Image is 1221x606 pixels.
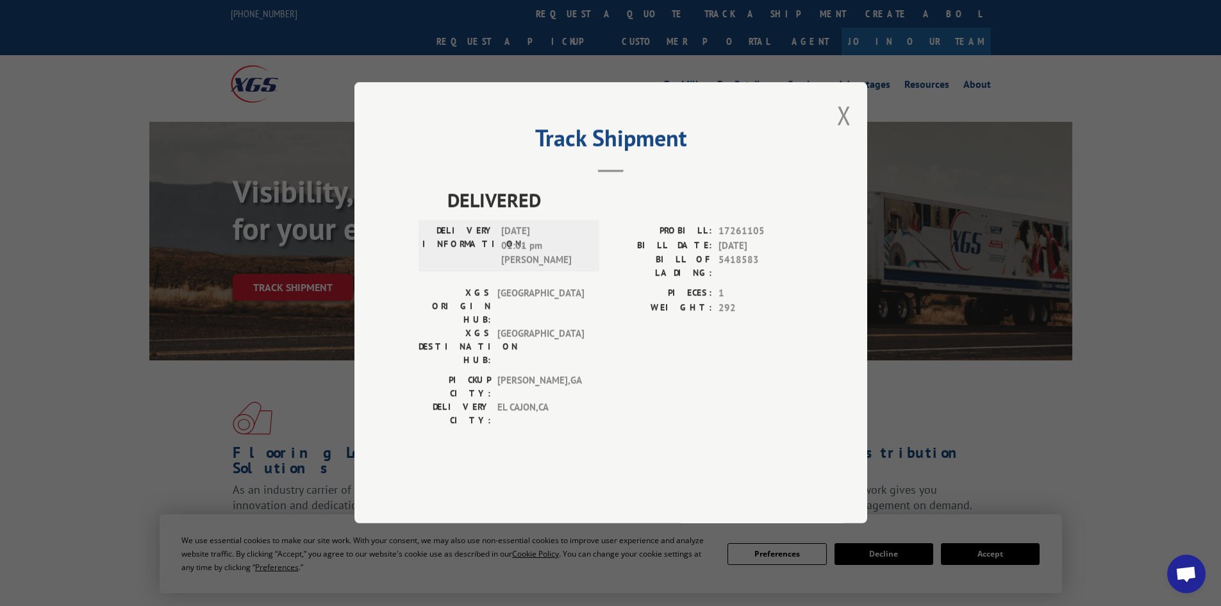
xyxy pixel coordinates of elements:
[611,239,712,253] label: BILL DATE:
[718,287,803,301] span: 1
[611,301,712,316] label: WEIGHT:
[501,224,588,268] span: [DATE] 01:01 pm [PERSON_NAME]
[419,287,491,327] label: XGS ORIGIN HUB:
[837,98,851,132] button: Close modal
[718,253,803,280] span: 5418583
[497,287,584,327] span: [GEOGRAPHIC_DATA]
[419,129,803,153] h2: Track Shipment
[422,224,495,268] label: DELIVERY INFORMATION:
[718,301,803,316] span: 292
[419,327,491,367] label: XGS DESTINATION HUB:
[447,186,803,215] span: DELIVERED
[419,401,491,428] label: DELIVERY CITY:
[1167,555,1206,593] div: Open chat
[419,374,491,401] label: PICKUP CITY:
[611,224,712,239] label: PROBILL:
[497,327,584,367] span: [GEOGRAPHIC_DATA]
[611,253,712,280] label: BILL OF LADING:
[718,224,803,239] span: 17261105
[497,401,584,428] span: EL CAJON , CA
[611,287,712,301] label: PIECES:
[497,374,584,401] span: [PERSON_NAME] , GA
[718,239,803,253] span: [DATE]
